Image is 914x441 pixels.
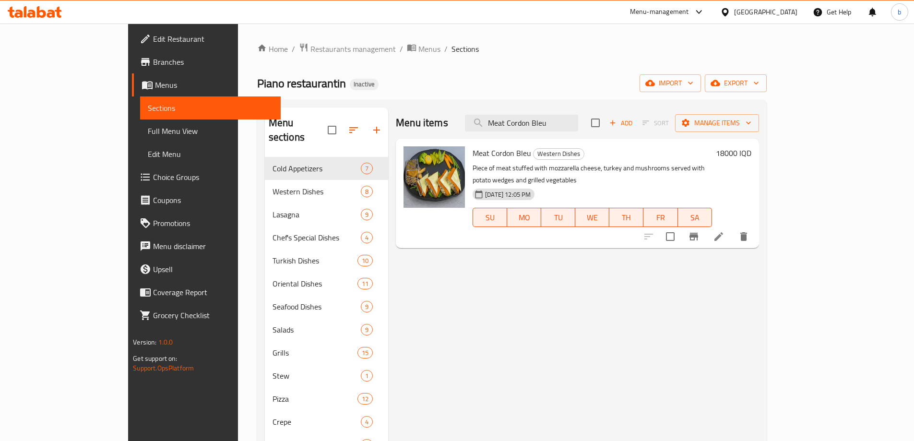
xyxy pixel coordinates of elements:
[273,255,357,266] span: Turkish Dishes
[473,208,507,227] button: SU
[265,226,388,249] div: Chef's Special Dishes4
[273,416,361,428] span: Crepe
[140,96,281,119] a: Sections
[358,394,372,404] span: 12
[361,209,373,220] div: items
[357,255,373,266] div: items
[132,166,281,189] a: Choice Groups
[579,211,605,225] span: WE
[132,281,281,304] a: Coverage Report
[265,387,388,410] div: Pizza12
[132,258,281,281] a: Upsell
[533,148,584,160] div: Western Dishes
[451,43,479,55] span: Sections
[361,187,372,196] span: 8
[310,43,396,55] span: Restaurants management
[273,301,361,312] span: Seafood Dishes
[269,116,328,144] h2: Menu sections
[273,324,361,335] span: Salads
[153,310,273,321] span: Grocery Checklist
[265,180,388,203] div: Western Dishes8
[713,231,724,242] a: Edit menu item
[357,278,373,289] div: items
[361,164,372,173] span: 7
[675,114,759,132] button: Manage items
[133,336,156,348] span: Version:
[473,162,712,186] p: Piece of meat stuffed with mozzarella cheese, turkey and mushrooms served with potato wedges and ...
[361,163,373,174] div: items
[705,74,767,92] button: export
[609,208,643,227] button: TH
[133,352,177,365] span: Get support on:
[613,211,640,225] span: TH
[257,72,346,94] span: Piano restaurantin
[265,410,388,433] div: Crepe4
[273,163,361,174] span: Cold Appetizers
[357,347,373,358] div: items
[636,116,675,131] span: Select section first
[444,43,448,55] li: /
[481,190,534,199] span: [DATE] 12:05 PM
[132,235,281,258] a: Menu disclaimer
[148,125,273,137] span: Full Menu View
[732,225,755,248] button: delete
[712,77,759,89] span: export
[153,33,273,45] span: Edit Restaurant
[361,417,372,427] span: 4
[608,118,634,129] span: Add
[365,119,388,142] button: Add section
[273,209,361,220] span: Lasagna
[322,120,342,140] span: Select all sections
[660,226,680,247] span: Select to update
[361,210,372,219] span: 9
[682,225,705,248] button: Branch-specific-item
[575,208,609,227] button: WE
[153,194,273,206] span: Coupons
[132,212,281,235] a: Promotions
[647,77,693,89] span: import
[273,370,361,381] span: Stew
[734,7,797,17] div: [GEOGRAPHIC_DATA]
[534,148,584,159] span: Western Dishes
[273,186,361,197] span: Western Dishes
[361,371,372,381] span: 1
[299,43,396,55] a: Restaurants management
[545,211,571,225] span: TU
[361,324,373,335] div: items
[683,117,751,129] span: Manage items
[273,393,357,405] span: Pizza
[133,362,194,374] a: Support.OpsPlatform
[273,232,361,243] span: Chef's Special Dishes
[404,146,465,208] img: Meat Cordon Bleu
[361,233,372,242] span: 4
[265,364,388,387] div: Stew1
[605,116,636,131] button: Add
[148,102,273,114] span: Sections
[541,208,575,227] button: TU
[465,115,578,131] input: search
[682,211,708,225] span: SA
[400,43,403,55] li: /
[357,393,373,405] div: items
[477,211,503,225] span: SU
[898,7,901,17] span: b
[140,119,281,143] a: Full Menu View
[265,318,388,341] div: Salads9
[273,278,357,289] span: Oriental Dishes
[418,43,440,55] span: Menus
[647,211,674,225] span: FR
[257,43,767,55] nav: breadcrumb
[265,295,388,318] div: Seafood Dishes9
[132,50,281,73] a: Branches
[155,79,273,91] span: Menus
[643,208,677,227] button: FR
[511,211,537,225] span: MO
[132,304,281,327] a: Grocery Checklist
[265,157,388,180] div: Cold Appetizers7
